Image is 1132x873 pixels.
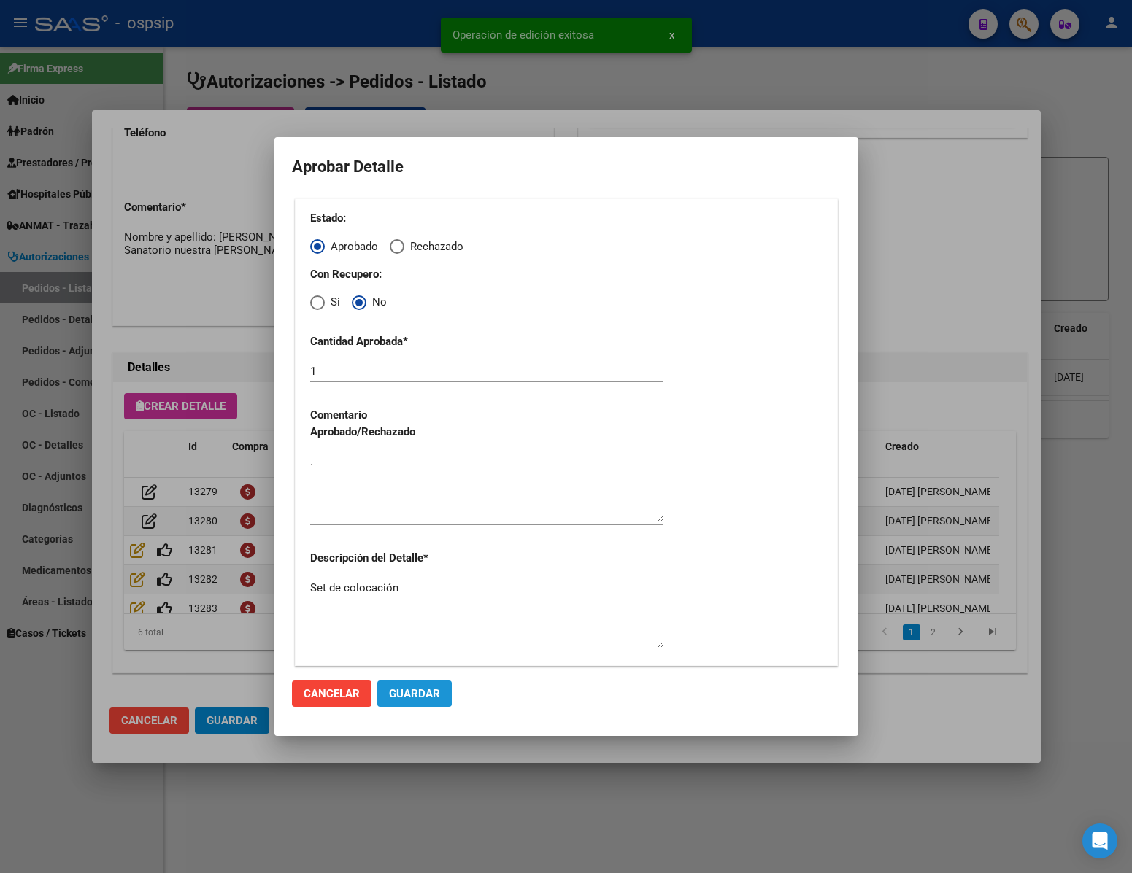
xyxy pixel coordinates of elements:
span: Rechazado [404,238,463,255]
mat-radio-group: Elija una opción [310,266,823,309]
div: Open Intercom Messenger [1082,823,1117,858]
span: Cancelar [304,687,360,700]
strong: Estado: [310,212,346,225]
p: Descripción del Detalle [310,550,464,567]
span: Aprobado [325,238,378,255]
button: Guardar [377,680,452,707]
span: Si [325,294,340,311]
span: Guardar [389,687,440,700]
mat-radio-group: Elija una opción [310,210,823,252]
button: Cancelar [292,680,371,707]
span: No [366,294,387,311]
h2: Aprobar Detalle [292,153,841,181]
strong: Con Recupero: [310,268,382,281]
p: Cantidad Aprobada [310,333,464,350]
p: Comentario Aprobado/Rechazado [310,407,464,440]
